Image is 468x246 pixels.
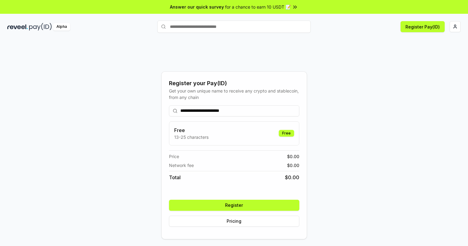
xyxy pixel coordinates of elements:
[287,162,299,168] span: $ 0.00
[169,88,299,100] div: Get your own unique name to receive any crypto and stablecoin, from any chain
[53,23,70,31] div: Alpha
[169,162,194,168] span: Network fee
[174,127,209,134] h3: Free
[169,200,299,211] button: Register
[285,174,299,181] span: $ 0.00
[169,174,181,181] span: Total
[169,153,179,160] span: Price
[174,134,209,140] p: 13-25 characters
[401,21,445,32] button: Register Pay(ID)
[170,4,224,10] span: Answer our quick survey
[225,4,291,10] span: for a chance to earn 10 USDT 📝
[279,130,294,137] div: Free
[169,79,299,88] div: Register your Pay(ID)
[169,216,299,227] button: Pricing
[7,23,28,31] img: reveel_dark
[29,23,52,31] img: pay_id
[287,153,299,160] span: $ 0.00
